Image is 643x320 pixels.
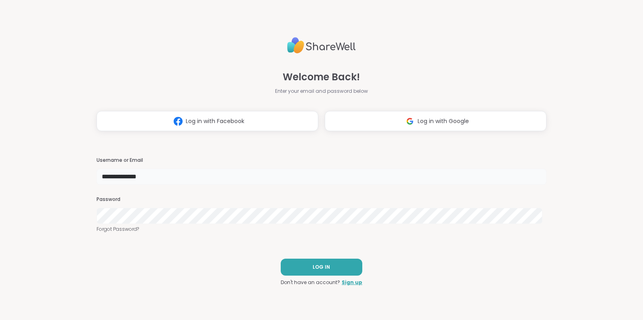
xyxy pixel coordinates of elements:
[418,117,469,125] span: Log in with Google
[281,279,340,286] span: Don't have an account?
[97,196,546,203] h3: Password
[186,117,244,125] span: Log in with Facebook
[97,157,546,164] h3: Username or Email
[281,259,362,276] button: LOG IN
[97,111,318,131] button: Log in with Facebook
[287,34,356,57] img: ShareWell Logo
[313,264,330,271] span: LOG IN
[275,88,368,95] span: Enter your email and password below
[325,111,546,131] button: Log in with Google
[170,114,186,129] img: ShareWell Logomark
[283,70,360,84] span: Welcome Back!
[402,114,418,129] img: ShareWell Logomark
[97,226,546,233] a: Forgot Password?
[342,279,362,286] a: Sign up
